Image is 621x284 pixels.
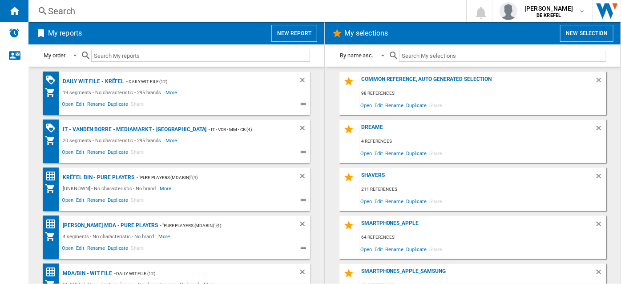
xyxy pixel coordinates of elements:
[359,220,595,232] div: SMARTPHONES_APPLE
[45,123,61,134] div: PROMOTIONS Matrix
[45,267,61,278] div: Price Matrix
[384,243,405,255] span: Rename
[373,195,384,207] span: Edit
[134,172,280,183] div: - "Pure Players (MDABIN)" (4)
[399,50,606,62] input: Search My selections
[359,172,595,184] div: Shavers
[298,76,310,87] div: Delete
[298,268,310,279] div: Delete
[45,183,61,194] div: My Assortment
[61,268,112,279] div: MDA/BIN - WIT file
[536,12,561,18] b: BE KREFEL
[165,87,178,98] span: More
[75,100,86,111] span: Edit
[75,196,86,207] span: Edit
[61,183,160,194] div: [UNKNOWN] - No characteristic - No brand
[75,148,86,159] span: Edit
[359,184,606,195] div: 211 references
[595,124,606,136] div: Delete
[61,100,75,111] span: Open
[129,148,145,159] span: Share
[75,244,86,255] span: Edit
[359,99,374,111] span: Open
[428,99,444,111] span: Share
[129,196,145,207] span: Share
[112,268,281,279] div: - Daily WIT file (12)
[500,2,517,20] img: profile.jpg
[384,99,405,111] span: Rename
[405,195,428,207] span: Duplicate
[359,243,374,255] span: Open
[595,76,606,88] div: Delete
[86,100,106,111] span: Rename
[359,76,595,88] div: Common reference, auto generated selection
[86,148,106,159] span: Rename
[158,220,280,231] div: - "Pure Players (MDABIN)" (4)
[86,196,106,207] span: Rename
[61,244,75,255] span: Open
[46,25,84,42] h2: My reports
[86,244,106,255] span: Rename
[124,76,280,87] div: - Daily WIT file (12)
[48,5,443,17] div: Search
[106,100,129,111] span: Duplicate
[595,220,606,232] div: Delete
[359,136,606,147] div: 4 references
[405,147,428,159] span: Duplicate
[106,148,129,159] span: Duplicate
[61,196,75,207] span: Open
[45,231,61,242] div: My Assortment
[165,135,178,146] span: More
[524,4,573,13] span: [PERSON_NAME]
[61,172,135,183] div: Krëfel BIN - Pure Players
[129,100,145,111] span: Share
[45,87,61,98] div: My Assortment
[340,52,374,59] div: By name asc.
[61,124,207,135] div: IT - Vanden Borre - Mediamarkt - [GEOGRAPHIC_DATA]
[91,50,310,62] input: Search My reports
[405,243,428,255] span: Duplicate
[298,172,310,183] div: Delete
[384,147,405,159] span: Rename
[359,147,374,159] span: Open
[359,232,606,243] div: 64 references
[271,25,317,42] button: New report
[160,183,173,194] span: More
[45,135,61,146] div: My Assortment
[9,28,20,38] img: alerts-logo.svg
[45,75,61,86] div: PROMOTIONS Matrix
[359,268,595,280] div: Smartphones_Apple_Samsung
[207,124,281,135] div: - IT - Vdb - MM - CB (4)
[61,76,125,87] div: Daily WIT file - Krëfel
[61,87,166,98] div: 19 segments - No characteristic - 295 brands
[428,243,444,255] span: Share
[428,195,444,207] span: Share
[595,172,606,184] div: Delete
[61,135,166,146] div: 20 segments - No characteristic - 295 brands
[428,147,444,159] span: Share
[45,219,61,230] div: Price Matrix
[61,148,75,159] span: Open
[373,147,384,159] span: Edit
[44,52,65,59] div: My order
[61,231,159,242] div: 4 segments - No characteristic - No brand
[359,88,606,99] div: 98 references
[359,195,374,207] span: Open
[298,124,310,135] div: Delete
[298,220,310,231] div: Delete
[560,25,613,42] button: New selection
[129,244,145,255] span: Share
[595,268,606,280] div: Delete
[373,243,384,255] span: Edit
[384,195,405,207] span: Rename
[359,124,595,136] div: DREAME
[343,25,390,42] h2: My selections
[106,244,129,255] span: Duplicate
[106,196,129,207] span: Duplicate
[373,99,384,111] span: Edit
[45,171,61,182] div: Price Matrix
[61,220,158,231] div: [PERSON_NAME] MDA - Pure Players
[405,99,428,111] span: Duplicate
[158,231,171,242] span: More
